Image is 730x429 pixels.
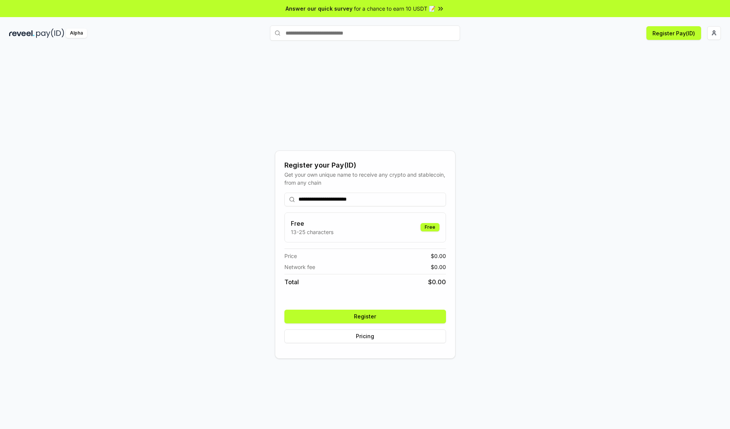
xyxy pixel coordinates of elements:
[9,28,35,38] img: reveel_dark
[428,277,446,287] span: $ 0.00
[646,26,701,40] button: Register Pay(ID)
[284,277,299,287] span: Total
[431,252,446,260] span: $ 0.00
[291,219,333,228] h3: Free
[284,329,446,343] button: Pricing
[284,252,297,260] span: Price
[284,171,446,187] div: Get your own unique name to receive any crypto and stablecoin, from any chain
[36,28,64,38] img: pay_id
[354,5,435,13] span: for a chance to earn 10 USDT 📝
[431,263,446,271] span: $ 0.00
[284,263,315,271] span: Network fee
[286,5,352,13] span: Answer our quick survey
[66,28,87,38] div: Alpha
[284,160,446,171] div: Register your Pay(ID)
[421,223,440,231] div: Free
[291,228,333,236] p: 13-25 characters
[284,310,446,323] button: Register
